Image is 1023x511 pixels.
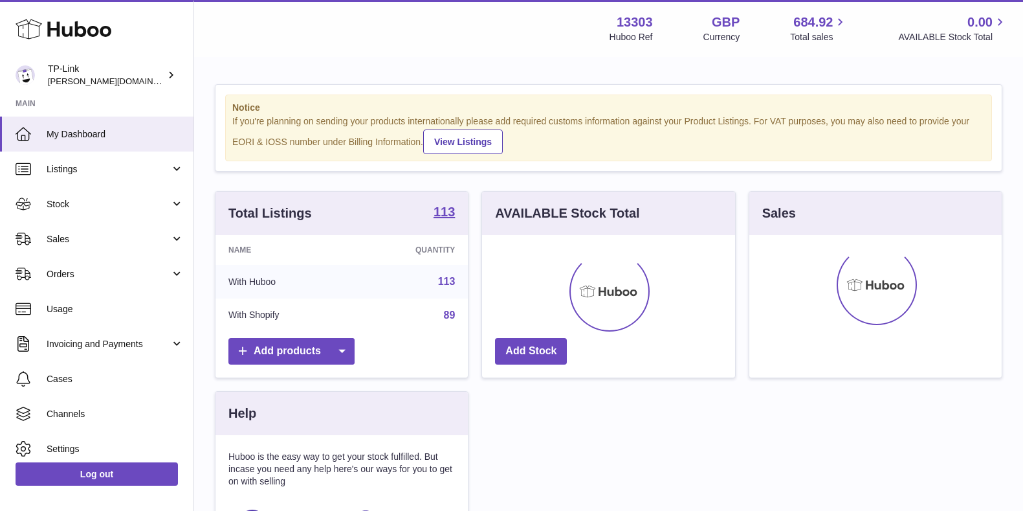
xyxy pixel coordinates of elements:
p: Huboo is the easy way to get your stock fulfilled. But incase you need any help here's our ways f... [228,451,455,488]
span: Sales [47,233,170,245]
div: TP-Link [48,63,164,87]
a: 89 [444,310,456,321]
span: AVAILABLE Stock Total [898,31,1007,43]
a: Log out [16,462,178,486]
span: Invoicing and Payments [47,338,170,350]
strong: 113 [434,205,455,218]
h3: Help [228,405,256,422]
a: Add Stock [495,338,567,365]
h3: Sales [762,205,796,222]
span: Listings [47,163,170,176]
a: 113 [438,276,456,287]
span: Total sales [790,31,848,43]
td: With Shopify [215,299,351,332]
td: With Huboo [215,265,351,299]
th: Name [215,235,351,265]
span: Stock [47,198,170,210]
a: Add products [228,338,355,365]
a: 684.92 Total sales [790,14,848,43]
span: Channels [47,408,184,420]
th: Quantity [351,235,468,265]
strong: GBP [712,14,740,31]
div: Currency [703,31,740,43]
a: View Listings [423,130,503,154]
strong: Notice [232,102,985,114]
h3: Total Listings [228,205,312,222]
a: 0.00 AVAILABLE Stock Total [898,14,1007,43]
div: If you're planning on sending your products internationally please add required customs informati... [232,115,985,154]
img: susie.li@tp-link.com [16,65,35,85]
div: Huboo Ref [610,31,653,43]
span: Orders [47,268,170,280]
span: 0.00 [967,14,993,31]
span: [PERSON_NAME][DOMAIN_NAME][EMAIL_ADDRESS][DOMAIN_NAME] [48,76,327,86]
strong: 13303 [617,14,653,31]
a: 113 [434,205,455,221]
h3: AVAILABLE Stock Total [495,205,639,222]
span: My Dashboard [47,128,184,141]
span: Usage [47,303,184,315]
span: Settings [47,443,184,455]
span: Cases [47,373,184,385]
span: 684.92 [793,14,833,31]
